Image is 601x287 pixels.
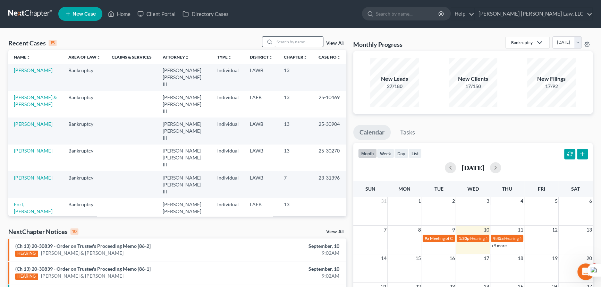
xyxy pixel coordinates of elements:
i: unfold_more [303,55,307,60]
a: +9 more [491,243,507,248]
td: LAWB [244,64,278,90]
div: 17/150 [449,83,497,90]
span: Fri [538,186,545,192]
span: Sat [571,186,580,192]
span: 9:45a [493,236,503,241]
td: Individual [212,118,244,144]
div: Bankruptcy [511,40,533,45]
div: 9:02AM [236,272,339,279]
th: Claims & Services [106,50,157,64]
span: 15 [415,254,422,262]
div: 15 [49,40,57,46]
i: unfold_more [26,55,31,60]
td: LAEB [244,198,278,225]
span: 18 [517,254,524,262]
span: 17 [483,254,490,262]
i: unfold_more [269,55,273,60]
span: Meeting of Creditors for [PERSON_NAME] [430,236,507,241]
a: Nameunfold_more [14,54,31,60]
span: 8 [417,226,422,234]
td: Individual [212,198,244,225]
span: 9 [451,226,456,234]
td: [PERSON_NAME] [PERSON_NAME] III [157,198,212,225]
a: Directory Cases [179,8,232,20]
div: HEARING [15,251,38,257]
button: month [358,149,377,158]
td: 13 [278,145,313,171]
a: (Ch 13) 20-30839 - Order on Trustee's Proceeding Memo [86-2] [15,243,151,249]
td: 25-10469 [313,91,346,118]
span: 12 [551,226,558,234]
div: New Clients [449,75,497,83]
span: 4 [592,263,597,269]
span: 5 [554,197,558,205]
td: Individual [212,91,244,118]
td: LAWB [244,171,278,198]
div: Recent Cases [8,39,57,47]
a: Fort, [PERSON_NAME] [14,201,52,214]
a: Chapterunfold_more [284,54,307,60]
span: 6 [589,197,593,205]
td: 13 [278,64,313,90]
td: 13 [278,91,313,118]
a: Tasks [394,125,421,140]
td: Bankruptcy [63,64,106,90]
td: 23-31396 [313,171,346,198]
td: Individual [212,64,244,90]
a: [PERSON_NAME] & [PERSON_NAME] [41,272,124,279]
span: 1 [417,197,422,205]
i: unfold_more [96,55,101,60]
a: (Ch 13) 20-30839 - Order on Trustee's Proceeding Memo [86-1] [15,266,151,272]
input: Search by name... [274,37,323,47]
a: Typeunfold_more [217,54,232,60]
a: [PERSON_NAME] [14,148,52,154]
span: Mon [398,186,410,192]
a: Help [451,8,474,20]
a: Districtunfold_more [250,54,273,60]
span: 1:30p [459,236,469,241]
button: day [394,149,408,158]
span: 2 [451,197,456,205]
div: NextChapter Notices [8,227,78,236]
a: [PERSON_NAME] & [PERSON_NAME] [14,94,57,107]
div: 17/92 [527,83,576,90]
input: Search by name... [376,7,439,20]
td: 25-30904 [313,118,346,144]
span: 10 [483,226,490,234]
div: 10 [70,228,78,235]
a: Area of Lawunfold_more [68,54,101,60]
span: 14 [380,254,387,262]
span: Wed [467,186,479,192]
i: unfold_more [185,55,189,60]
button: week [377,149,394,158]
span: 31 [380,197,387,205]
div: September, 10 [236,243,339,250]
td: 13 [278,198,313,225]
i: unfold_more [337,55,341,60]
span: 13 [586,226,593,234]
a: View All [326,229,344,234]
a: Home [104,8,134,20]
div: HEARING [15,273,38,280]
span: 11 [517,226,524,234]
td: LAWB [244,145,278,171]
span: 3 [486,197,490,205]
span: 9a [425,236,429,241]
td: [PERSON_NAME] [PERSON_NAME] III [157,118,212,144]
a: [PERSON_NAME] & [PERSON_NAME] [41,250,124,256]
a: [PERSON_NAME] [14,67,52,73]
span: 4 [520,197,524,205]
span: New Case [73,11,96,17]
td: [PERSON_NAME] [PERSON_NAME] III [157,145,212,171]
iframe: Intercom live chat [577,263,594,280]
div: September, 10 [236,266,339,272]
a: [PERSON_NAME] [14,121,52,127]
div: New Filings [527,75,576,83]
h2: [DATE] [462,164,484,171]
span: Sun [365,186,375,192]
a: Client Portal [134,8,179,20]
td: LAWB [244,118,278,144]
div: 9:02AM [236,250,339,256]
td: Bankruptcy [63,171,106,198]
td: Bankruptcy [63,91,106,118]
